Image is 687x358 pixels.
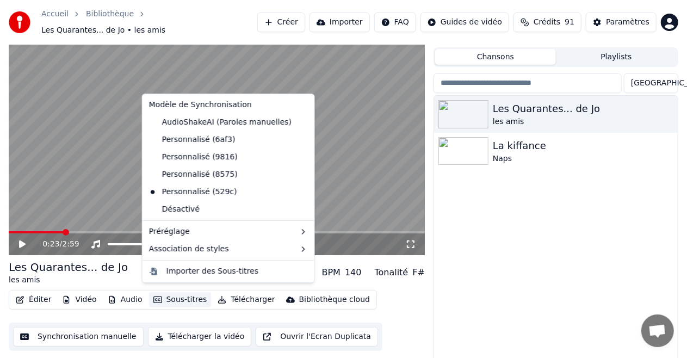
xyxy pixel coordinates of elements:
[606,17,649,28] div: Paramètres
[42,239,59,250] span: 0:23
[145,166,242,183] div: Personnalisé (8575)
[145,131,240,149] div: Personnalisé (6af3)
[412,266,425,279] div: F#
[493,138,673,153] div: La kiffance
[166,266,258,277] div: Importer des Sous-titres
[345,266,362,279] div: 140
[641,314,674,347] div: Ouvrir le chat
[145,149,242,166] div: Personnalisé (9816)
[103,292,147,307] button: Audio
[9,275,128,286] div: les amis
[145,114,296,131] div: AudioShakeAI (Paroles manuelles)
[493,116,673,127] div: les amis
[374,13,416,32] button: FAQ
[148,327,252,347] button: Télécharger la vidéo
[9,260,128,275] div: Les Quarantes... de Jo
[493,101,673,116] div: Les Quarantes... de Jo
[11,292,55,307] button: Éditer
[493,153,673,164] div: Naps
[375,266,409,279] div: Tonalité
[299,294,370,305] div: Bibliothèque cloud
[256,327,378,347] button: Ouvrir l'Ecran Duplicata
[145,201,312,218] div: Désactivé
[213,292,279,307] button: Télécharger
[13,327,144,347] button: Synchronisation manuelle
[86,9,134,20] a: Bibliothèque
[42,239,69,250] div: /
[145,183,242,201] div: Personnalisé (529c)
[41,9,69,20] a: Accueil
[586,13,657,32] button: Paramètres
[322,266,341,279] div: BPM
[149,292,212,307] button: Sous-titres
[145,96,312,114] div: Modèle de Synchronisation
[145,223,312,240] div: Préréglage
[435,49,556,65] button: Chansons
[513,13,581,32] button: Crédits91
[145,240,312,258] div: Association de styles
[41,9,257,36] nav: breadcrumb
[257,13,305,32] button: Créer
[565,17,574,28] span: 91
[310,13,370,32] button: Importer
[58,292,101,307] button: Vidéo
[420,13,509,32] button: Guides de vidéo
[41,25,165,36] span: Les Quarantes... de Jo • les amis
[62,239,79,250] span: 2:59
[534,17,560,28] span: Crédits
[556,49,677,65] button: Playlists
[9,11,30,33] img: youka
